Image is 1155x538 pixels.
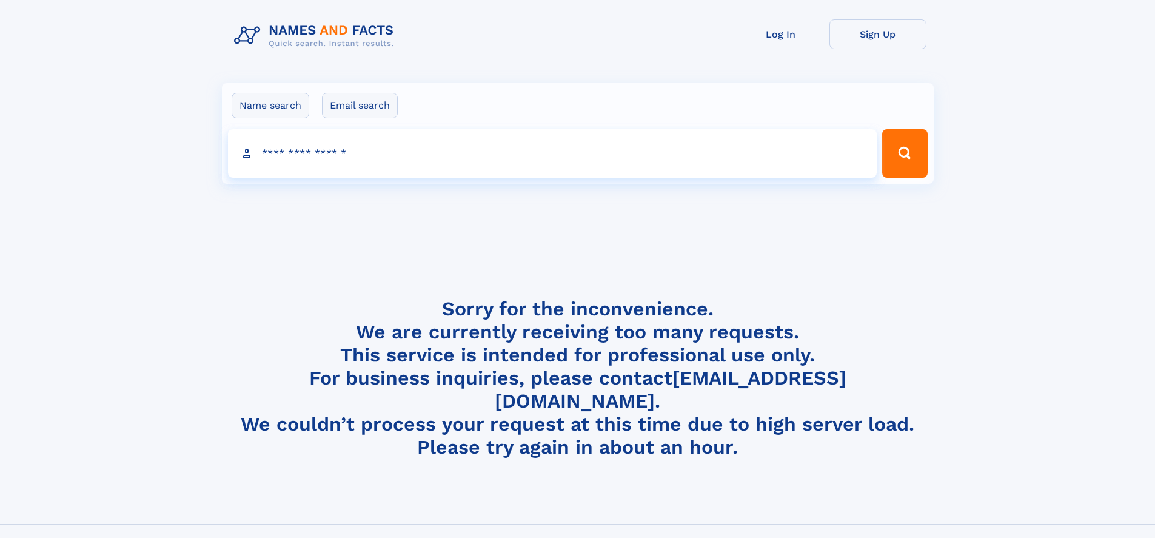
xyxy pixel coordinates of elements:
[229,297,926,459] h4: Sorry for the inconvenience. We are currently receiving too many requests. This service is intend...
[829,19,926,49] a: Sign Up
[495,366,846,412] a: [EMAIL_ADDRESS][DOMAIN_NAME]
[882,129,927,178] button: Search Button
[732,19,829,49] a: Log In
[229,19,404,52] img: Logo Names and Facts
[322,93,398,118] label: Email search
[228,129,877,178] input: search input
[232,93,309,118] label: Name search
